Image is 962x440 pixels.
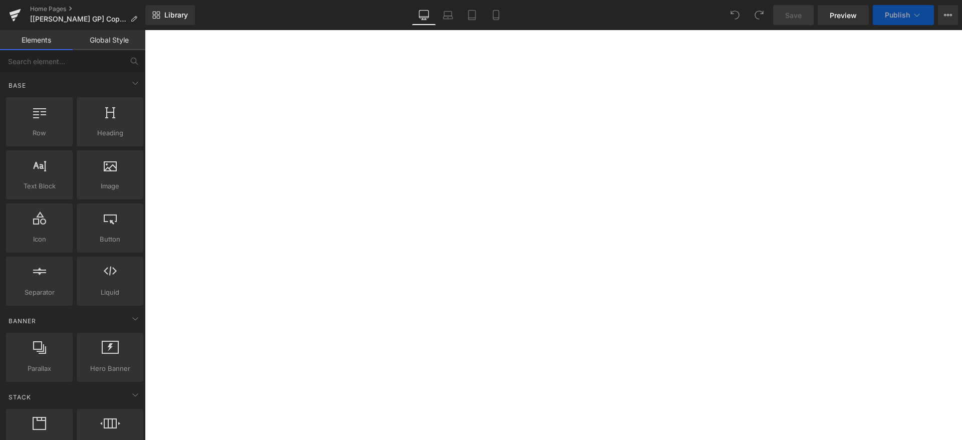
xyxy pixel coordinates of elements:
[8,316,37,326] span: Banner
[436,5,460,25] a: Laptop
[412,5,436,25] a: Desktop
[8,392,32,402] span: Stack
[9,128,70,138] span: Row
[9,287,70,298] span: Separator
[460,5,484,25] a: Tablet
[80,234,140,245] span: Button
[80,363,140,374] span: Hero Banner
[9,363,70,374] span: Parallax
[785,10,802,21] span: Save
[30,5,145,13] a: Home Pages
[484,5,508,25] a: Mobile
[80,128,140,138] span: Heading
[938,5,958,25] button: More
[818,5,869,25] a: Preview
[749,5,769,25] button: Redo
[725,5,745,25] button: Undo
[873,5,934,25] button: Publish
[73,30,145,50] a: Global Style
[80,287,140,298] span: Liquid
[8,81,27,90] span: Base
[145,5,195,25] a: New Library
[80,181,140,191] span: Image
[9,181,70,191] span: Text Block
[30,15,126,23] span: [[PERSON_NAME] GP] Copy of [[PERSON_NAME] - GPs] HOME PAGE 2025
[9,234,70,245] span: Icon
[885,11,910,19] span: Publish
[830,10,857,21] span: Preview
[164,11,188,20] span: Library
